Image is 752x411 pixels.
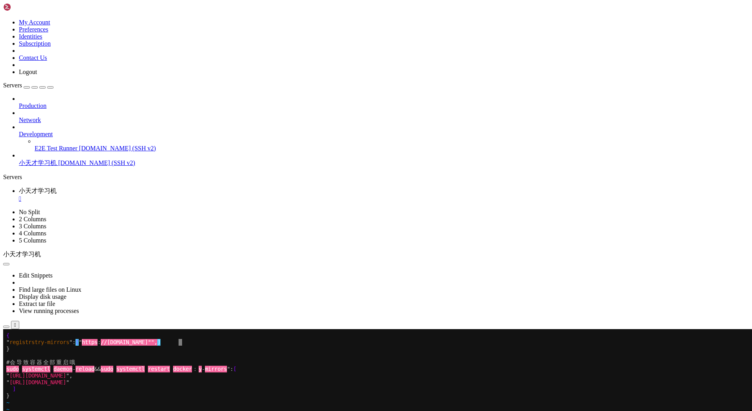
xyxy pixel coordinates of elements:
[3,331,6,337] span: ~
[170,37,189,43] span: docker
[19,187,749,202] a: 小天才学习机
[19,159,57,166] span: 小天才学习机
[19,300,55,307] a: Extract tar file
[3,197,6,204] span: ~
[3,3,6,9] span: {
[3,311,6,317] span: ~
[3,97,6,103] span: ~
[35,145,749,152] a: E2E Test Runner [DOMAIN_NAME] (SSH v2)
[3,90,6,96] span: ~
[19,19,50,26] a: My Account
[230,37,233,43] span: [
[3,137,6,143] span: ~
[19,195,749,202] a: 
[154,10,157,17] span: ]
[3,177,6,183] span: ~
[13,30,20,37] span: 导
[3,17,650,23] x-row: }
[3,150,6,157] span: ~
[50,37,69,43] span: daemon
[6,50,63,56] span: [URL][DOMAIN_NAME]
[202,37,224,43] span: mirrors
[3,104,6,110] span: ~
[19,286,81,293] a: Find large files on Linux
[11,321,19,329] button: 
[19,54,47,61] a: Contact Us
[3,157,6,163] span: ~
[19,33,42,40] a: Identities
[35,145,77,152] span: E2E Test Runner
[79,10,94,17] span: https
[3,174,749,181] div: Servers
[58,159,135,166] span: [DOMAIN_NAME] (SSH v2)
[3,50,650,57] x-row: " "
[19,102,749,109] a: Production
[3,244,6,250] span: ~
[19,223,46,230] a: 3 Columns
[19,230,46,237] a: 4 Columns
[3,291,6,297] span: ~
[3,37,650,43] x-row: - && - ":
[26,30,33,37] span: 容
[19,37,47,43] span: systemctl
[175,10,179,17] div: (52, 1)
[3,324,6,331] span: ~
[19,102,46,109] span: Production
[14,322,16,328] div: 
[3,70,6,76] span: ~
[19,95,749,109] li: Production
[3,237,6,244] span: ~
[79,145,156,152] span: [DOMAIN_NAME] (SSH v2)
[19,117,749,124] a: Network
[19,293,66,300] a: Display disk usage
[3,298,6,304] span: ~
[3,284,6,291] span: ~
[3,82,22,89] span: Servers
[195,37,199,43] span: y
[3,278,6,284] span: ~
[3,3,48,11] img: Shellngn
[3,30,650,37] x-row: #
[3,130,6,137] span: ~
[3,83,6,90] span: ~
[19,131,53,137] span: Development
[19,209,40,215] a: No Split
[53,30,59,37] span: 重
[3,264,6,270] span: ~
[145,37,167,43] span: restart
[151,10,154,17] span: ,
[39,30,46,37] span: 全
[19,152,749,167] li: 小天才学习机 [DOMAIN_NAME] (SSH v2)
[3,37,16,43] span: sudo
[6,43,63,50] span: [URL][DOMAIN_NAME]
[19,131,749,138] a: Development
[3,217,6,224] span: ~
[19,117,41,123] span: Network
[19,187,57,194] span: 小天才学习机
[3,251,6,257] span: ~
[59,30,66,37] span: 启
[3,164,6,170] span: ~
[3,110,6,117] span: ~
[3,191,6,197] span: ~
[3,124,6,130] span: ~
[3,43,650,50] x-row: " ",
[35,138,749,152] li: E2E Test Runner [DOMAIN_NAME] (SSH v2)
[3,318,6,324] span: ~
[6,10,66,16] span: registrstry-mirrors
[20,30,26,37] span: 致
[33,30,39,37] span: 器
[3,10,650,17] x-row: " ": " :
[3,338,6,344] span: ~
[66,30,73,37] span: 哦
[3,251,41,257] span: 小天才学习机
[19,272,53,279] a: Edit Snippets
[3,271,6,277] span: ~
[9,57,13,63] span: ]
[19,124,749,152] li: Development
[19,307,79,314] a: View running processes
[19,26,48,33] a: Preferences
[19,216,46,222] a: 2 Columns
[3,231,6,237] span: ~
